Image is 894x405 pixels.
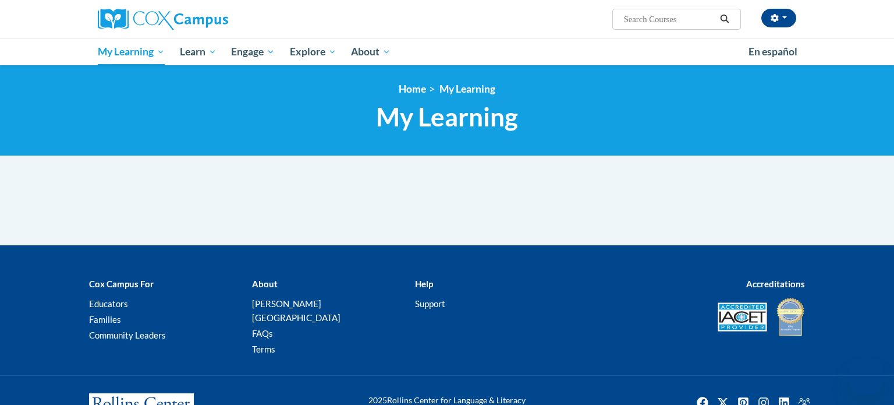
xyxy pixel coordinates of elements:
[89,330,166,340] a: Community Leaders
[172,38,224,65] a: Learn
[351,45,391,59] span: About
[252,279,278,289] b: About
[98,45,165,59] span: My Learning
[90,38,172,65] a: My Learning
[439,83,495,95] a: My Learning
[252,328,273,339] a: FAQs
[368,395,387,405] span: 2025
[344,38,399,65] a: About
[748,45,797,58] span: En español
[252,298,340,323] a: [PERSON_NAME][GEOGRAPHIC_DATA]
[376,101,518,132] span: My Learning
[180,45,217,59] span: Learn
[718,302,767,332] img: Accredited IACET® Provider
[623,12,716,26] input: Search Courses
[98,9,228,30] img: Cox Campus
[223,38,282,65] a: Engage
[847,358,885,396] iframe: Button to launch messaging window
[399,83,426,95] a: Home
[80,38,814,65] div: Main menu
[415,298,445,309] a: Support
[89,314,121,325] a: Families
[761,9,796,27] button: Account Settings
[415,279,433,289] b: Help
[290,45,336,59] span: Explore
[776,297,805,337] img: IDA® Accredited
[746,279,805,289] b: Accreditations
[282,38,344,65] a: Explore
[741,40,805,64] a: En español
[89,279,154,289] b: Cox Campus For
[252,344,275,354] a: Terms
[98,9,319,30] a: Cox Campus
[231,45,275,59] span: Engage
[716,12,733,26] button: Search
[89,298,128,309] a: Educators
